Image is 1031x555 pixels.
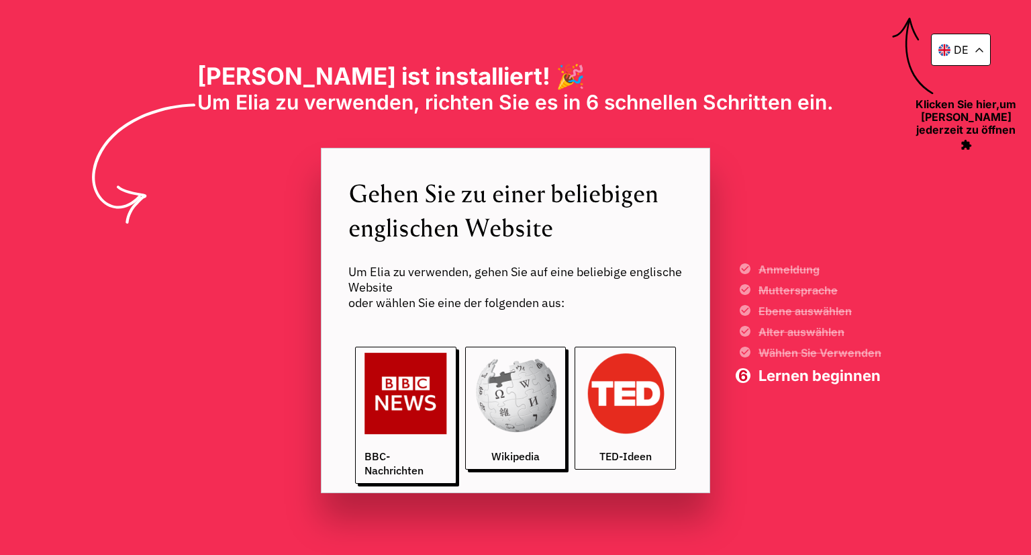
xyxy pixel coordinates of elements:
[491,450,540,463] font: Wikipedia
[758,325,844,339] font: Alter auswählen
[355,347,456,484] a: BBC-Nachrichten
[758,284,838,297] font: Muttersprache
[758,263,820,276] font: Anmeldung
[475,353,557,435] img: Wikipedia
[364,450,424,477] font: BBC-Nachrichten
[916,97,1016,136] font: um [PERSON_NAME] jederzeit zu öffnen
[348,264,682,295] font: Um Elia zu verwenden, gehen Sie auf eine beliebige englische Website
[916,97,999,111] font: Klicken Sie hier,
[465,347,567,470] a: Wikipedia
[599,450,652,463] font: TED-Ideen
[364,353,447,435] img: bbc
[758,346,881,359] font: Wählen Sie Verwenden
[197,62,585,90] font: [PERSON_NAME] ist installiert! 🎉
[584,353,667,435] img: ted
[758,304,852,318] font: Ebene auswählen
[575,347,676,470] a: TED-Ideen
[348,177,658,243] font: Gehen Sie zu einer beliebigen englischen Website
[954,43,969,56] font: de
[348,295,564,310] font: oder wählen Sie eine der folgenden aus:
[758,367,881,384] font: Lernen beginnen
[197,90,834,114] font: Um Elia zu verwenden, richten Sie es in 6 schnellen Schritten ein.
